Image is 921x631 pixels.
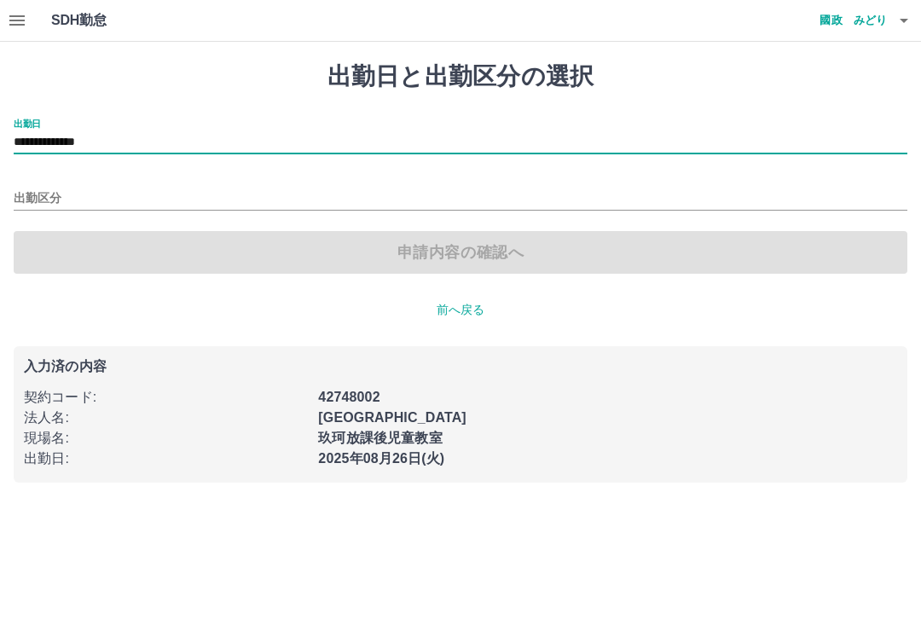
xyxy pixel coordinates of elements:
p: 現場名 : [24,428,308,449]
h1: 出勤日と出勤区分の選択 [14,62,907,91]
label: 出勤日 [14,117,41,130]
p: 出勤日 : [24,449,308,469]
p: 法人名 : [24,408,308,428]
b: 42748002 [318,390,379,404]
p: 契約コード : [24,387,308,408]
b: [GEOGRAPHIC_DATA] [318,410,466,425]
b: 2025年08月26日(火) [318,451,444,466]
p: 入力済の内容 [24,360,897,373]
b: 玖珂放課後児童教室 [318,431,442,445]
p: 前へ戻る [14,301,907,319]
